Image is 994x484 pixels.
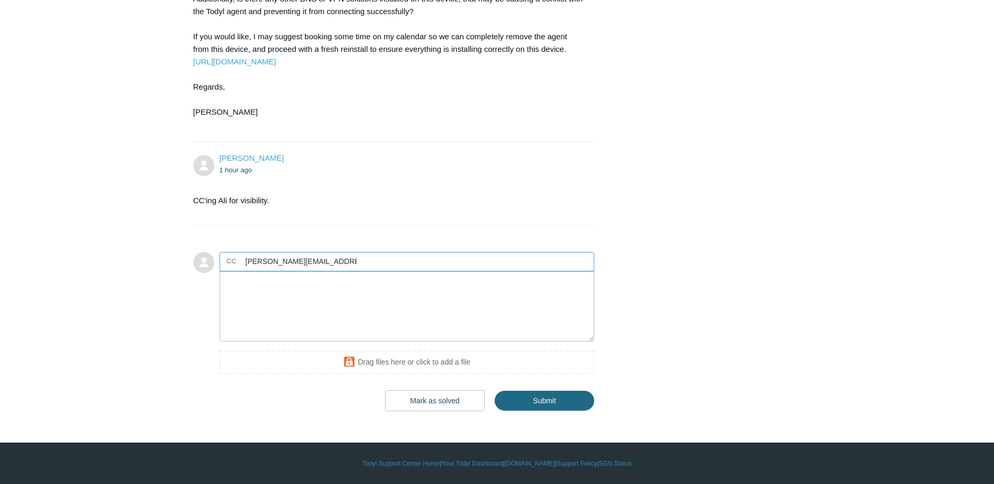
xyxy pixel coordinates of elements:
a: Your Todyl Dashboard [441,459,503,468]
a: [DOMAIN_NAME] [505,459,555,468]
a: [PERSON_NAME] [220,153,284,162]
a: [URL][DOMAIN_NAME] [193,57,276,66]
label: CC [226,254,236,269]
input: Submit [495,391,594,411]
time: 08/25/2025, 10:54 [220,166,252,174]
a: Todyl Support Center Home [362,459,440,468]
textarea: Add your reply [220,271,595,342]
p: CC'ing Ali for visibility. [193,194,584,207]
input: Add emails [242,254,361,269]
span: Victor Villanueva [220,153,284,162]
button: Mark as solved [385,390,485,411]
a: Support Policy [556,459,597,468]
a: SGN Status [599,459,632,468]
div: | | | | [193,459,801,468]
